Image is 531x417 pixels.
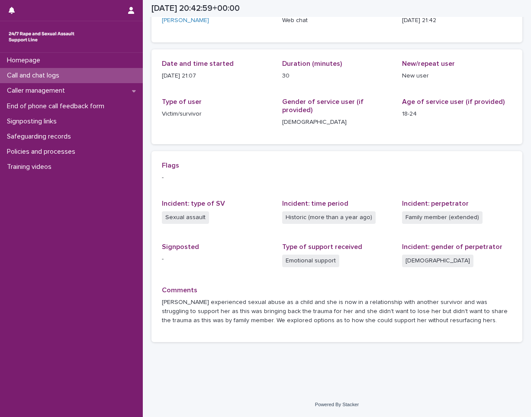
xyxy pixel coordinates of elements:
span: Signposted [162,243,199,250]
p: Policies and processes [3,148,82,156]
p: 30 [282,71,392,81]
img: rhQMoQhaT3yELyF149Cw [7,28,76,45]
span: Incident: gender of perpetrator [402,243,502,250]
span: Comments [162,287,197,294]
span: New/repeat user [402,60,455,67]
p: Training videos [3,163,58,171]
span: Date and time started [162,60,234,67]
span: Sexual assault [162,211,209,224]
p: Signposting links [3,117,64,126]
span: Historic (more than a year ago) [282,211,376,224]
p: 18-24 [402,110,512,119]
span: Emotional support [282,255,339,267]
a: Powered By Stacker [315,402,359,407]
span: [DEMOGRAPHIC_DATA] [402,255,473,267]
p: Call and chat logs [3,71,66,80]
p: End of phone call feedback form [3,102,111,110]
p: Caller management [3,87,72,95]
p: Web chat [282,16,392,25]
span: Duration (minutes) [282,60,342,67]
p: [DATE] 21:42 [402,16,512,25]
p: Homepage [3,56,47,65]
p: - [162,173,512,182]
p: Safeguarding records [3,133,78,141]
span: Type of user [162,98,202,105]
span: Incident: time period [282,200,348,207]
p: Victim/survivor [162,110,272,119]
p: [DATE] 21:07 [162,71,272,81]
span: Gender of service user (if provided) [282,98,364,113]
span: Family member (extended) [402,211,483,224]
span: Age of service user (if provided) [402,98,505,105]
span: Incident: perpetrator [402,200,469,207]
p: [PERSON_NAME] experienced sexual abuse as a child and she is now in a relationship with another s... [162,298,512,325]
h2: [DATE] 20:42:59+00:00 [151,3,240,13]
span: Flags [162,162,179,169]
p: New user [402,71,512,81]
span: Type of support received [282,243,362,250]
a: [PERSON_NAME] [162,16,209,25]
p: [DEMOGRAPHIC_DATA] [282,118,392,127]
p: - [162,255,272,264]
span: Incident: type of SV [162,200,225,207]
